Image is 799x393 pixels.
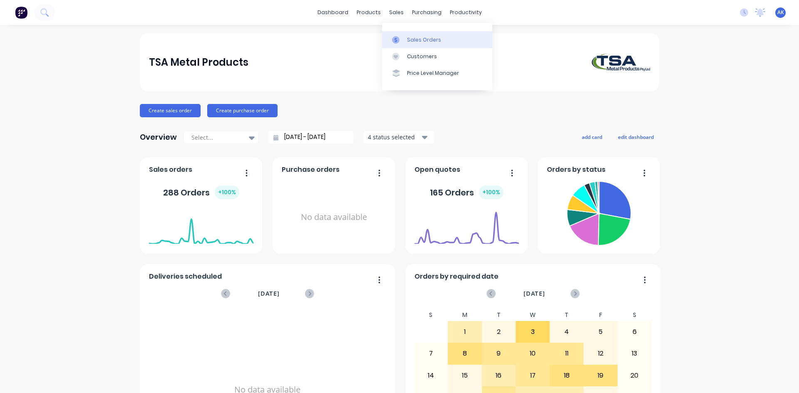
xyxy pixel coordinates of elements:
[618,343,651,364] div: 13
[163,185,239,199] div: 288 Orders
[207,104,278,117] button: Create purchase order
[583,309,618,321] div: F
[550,343,583,364] div: 11
[482,365,516,386] div: 16
[382,31,492,48] a: Sales Orders
[149,54,248,71] div: TSA Metal Products
[524,289,545,298] span: [DATE]
[140,104,201,117] button: Create sales order
[618,309,652,321] div: S
[550,321,583,342] div: 4
[430,185,504,199] div: 165 Orders
[408,6,446,19] div: purchasing
[446,6,486,19] div: productivity
[414,343,448,364] div: 7
[777,9,784,16] span: AK
[414,365,448,386] div: 14
[382,65,492,82] a: Price Level Manager
[407,53,437,60] div: Customers
[313,6,352,19] a: dashboard
[448,309,482,321] div: M
[516,365,549,386] div: 17
[382,48,492,65] a: Customers
[613,131,659,142] button: edit dashboard
[414,165,460,175] span: Open quotes
[516,309,550,321] div: W
[407,69,459,77] div: Price Level Manager
[482,321,516,342] div: 2
[149,165,192,175] span: Sales orders
[592,54,650,71] img: TSA Metal Products
[282,178,386,257] div: No data available
[584,343,617,364] div: 12
[576,131,608,142] button: add card
[584,321,617,342] div: 5
[414,272,499,282] span: Orders by required date
[140,129,177,146] div: Overview
[368,133,420,141] div: 4 status selected
[448,365,481,386] div: 15
[482,343,516,364] div: 9
[282,165,340,175] span: Purchase orders
[618,365,651,386] div: 20
[385,6,408,19] div: sales
[15,6,27,19] img: Factory
[407,36,441,44] div: Sales Orders
[352,6,385,19] div: products
[516,343,549,364] div: 10
[550,365,583,386] div: 18
[516,321,549,342] div: 3
[363,131,434,143] button: 4 status selected
[258,289,280,298] span: [DATE]
[547,165,605,175] span: Orders by status
[618,321,651,342] div: 6
[414,309,448,321] div: S
[448,343,481,364] div: 8
[482,309,516,321] div: T
[479,185,504,199] div: + 100 %
[215,185,239,199] div: + 100 %
[584,365,617,386] div: 19
[149,272,222,282] span: Deliveries scheduled
[550,309,584,321] div: T
[448,321,481,342] div: 1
